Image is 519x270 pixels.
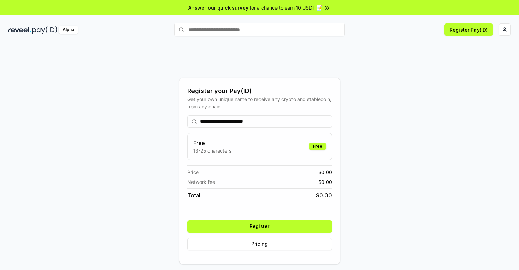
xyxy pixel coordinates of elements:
[59,26,78,34] div: Alpha
[444,23,493,36] button: Register Pay(ID)
[318,169,332,176] span: $ 0.00
[193,147,231,154] p: 13-25 characters
[250,4,322,11] span: for a chance to earn 10 USDT 📝
[187,238,332,250] button: Pricing
[318,178,332,186] span: $ 0.00
[187,178,215,186] span: Network fee
[187,96,332,110] div: Get your own unique name to receive any crypto and stablecoin, from any chain
[193,139,231,147] h3: Free
[8,26,31,34] img: reveel_dark
[32,26,57,34] img: pay_id
[188,4,248,11] span: Answer our quick survey
[187,220,332,233] button: Register
[309,143,326,150] div: Free
[187,169,199,176] span: Price
[316,191,332,200] span: $ 0.00
[187,86,332,96] div: Register your Pay(ID)
[187,191,200,200] span: Total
